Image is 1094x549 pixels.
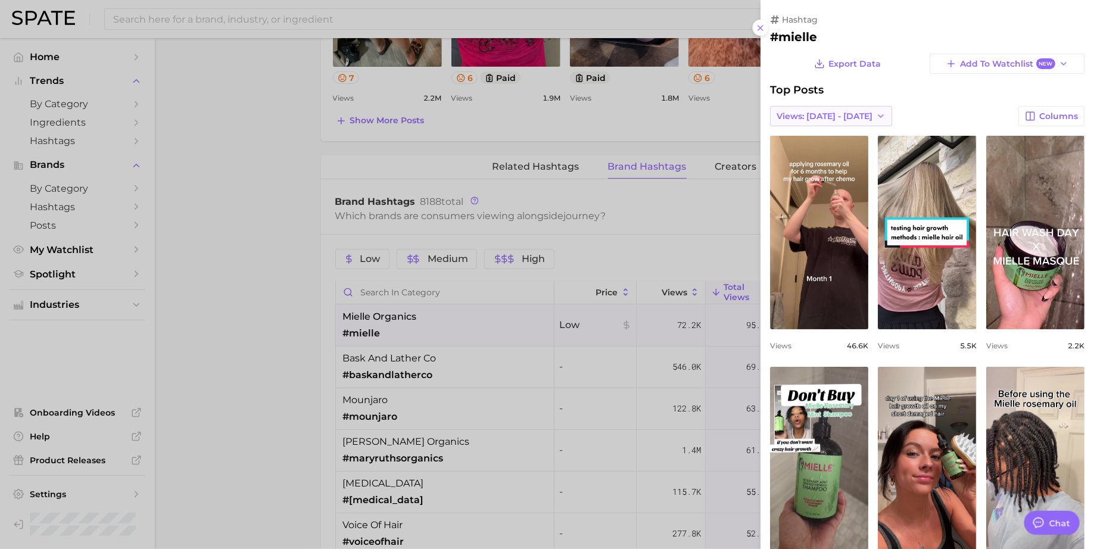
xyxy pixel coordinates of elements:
button: Add to WatchlistNew [930,54,1084,74]
span: New [1036,58,1055,70]
span: Columns [1039,111,1078,121]
button: Export Data [811,54,884,74]
span: Views: [DATE] - [DATE] [777,111,872,121]
h2: #mielle [770,30,1084,44]
span: Top Posts [770,83,824,96]
span: hashtag [782,14,818,25]
button: Columns [1018,106,1084,126]
span: Views [986,341,1008,350]
span: Add to Watchlist [960,58,1055,70]
button: Views: [DATE] - [DATE] [770,106,892,126]
span: Export Data [828,59,881,69]
span: Views [878,341,899,350]
span: 5.5k [960,341,977,350]
span: 2.2k [1068,341,1084,350]
span: 46.6k [847,341,868,350]
span: Views [770,341,791,350]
